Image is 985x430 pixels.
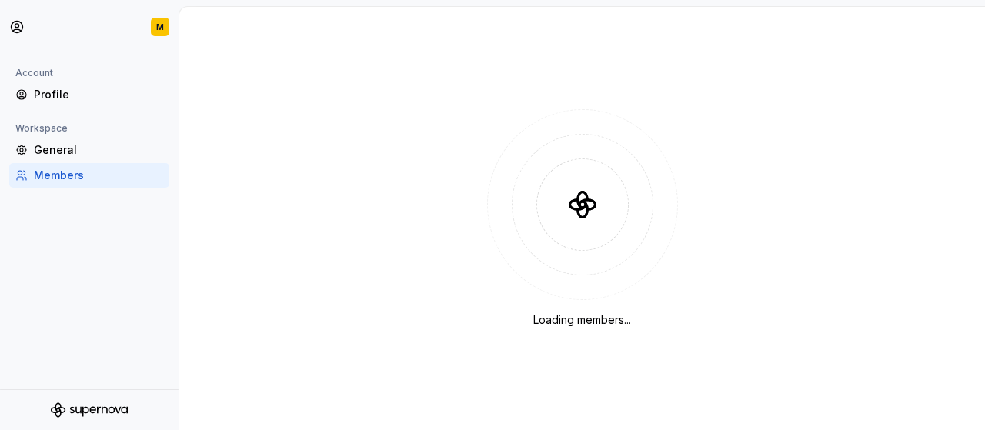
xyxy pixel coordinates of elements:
[9,64,59,82] div: Account
[34,168,163,183] div: Members
[156,21,164,33] div: M
[3,10,175,44] button: M
[34,87,163,102] div: Profile
[533,312,631,328] div: Loading members...
[9,82,169,107] a: Profile
[9,138,169,162] a: General
[9,119,74,138] div: Workspace
[34,142,163,158] div: General
[9,163,169,188] a: Members
[51,402,128,418] svg: Supernova Logo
